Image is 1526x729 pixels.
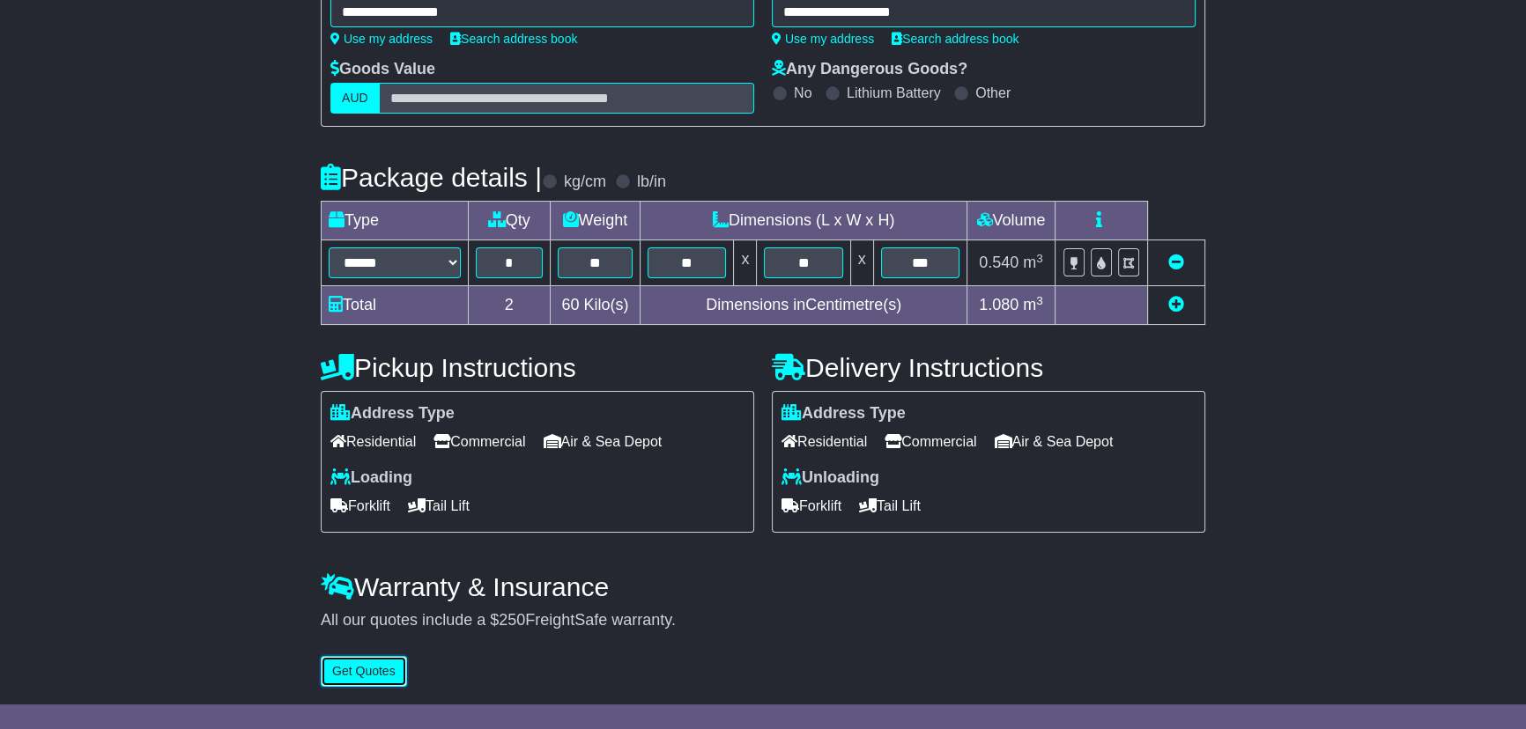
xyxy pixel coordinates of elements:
span: Air & Sea Depot [995,428,1114,455]
div: All our quotes include a $ FreightSafe warranty. [321,611,1205,630]
span: Air & Sea Depot [544,428,663,455]
h4: Package details | [321,163,542,192]
sup: 3 [1036,252,1043,265]
label: Goods Value [330,60,435,79]
label: Any Dangerous Goods? [772,60,967,79]
span: Commercial [433,428,525,455]
span: Residential [782,428,867,455]
td: Qty [469,202,551,240]
span: Forklift [782,492,841,519]
td: Total [322,286,469,325]
label: AUD [330,83,380,114]
a: Search address book [892,32,1019,46]
td: Dimensions (L x W x H) [641,202,967,240]
span: m [1023,254,1043,271]
td: Kilo(s) [550,286,641,325]
h4: Pickup Instructions [321,353,754,382]
h4: Warranty & Insurance [321,572,1205,601]
label: Address Type [782,404,906,423]
td: Weight [550,202,641,240]
td: Dimensions in Centimetre(s) [641,286,967,325]
label: No [794,85,811,101]
span: 250 [499,611,525,629]
td: x [850,240,873,286]
td: Volume [967,202,1055,240]
span: Residential [330,428,416,455]
span: Tail Lift [408,492,470,519]
label: kg/cm [564,173,606,192]
a: Use my address [330,32,433,46]
a: Use my address [772,32,874,46]
label: Unloading [782,468,879,488]
a: Search address book [450,32,577,46]
td: 2 [469,286,551,325]
sup: 3 [1036,294,1043,307]
span: Tail Lift [859,492,921,519]
td: Type [322,202,469,240]
span: 1.080 [979,296,1019,313]
h4: Delivery Instructions [772,353,1205,382]
span: 60 [561,296,579,313]
a: Add new item [1168,296,1184,313]
button: Get Quotes [321,656,407,687]
span: Forklift [330,492,390,519]
span: Commercial [885,428,976,455]
td: x [734,240,757,286]
label: Loading [330,468,412,488]
label: Address Type [330,404,455,423]
label: lb/in [637,173,666,192]
label: Lithium Battery [847,85,941,101]
label: Other [975,85,1011,101]
span: 0.540 [979,254,1019,271]
a: Remove this item [1168,254,1184,271]
span: m [1023,296,1043,313]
